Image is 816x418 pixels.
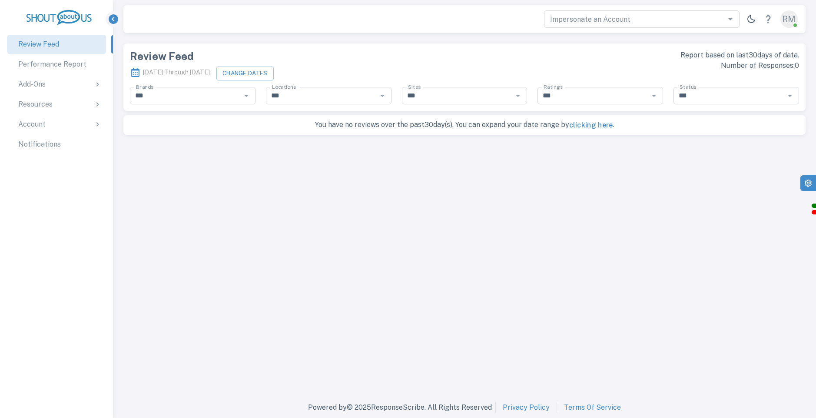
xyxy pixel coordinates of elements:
[216,67,274,80] button: Change Dates
[544,83,563,90] label: Ratings
[128,120,801,130] p: You have no reviews over the past 30 day(s). You can expand your date range by .
[564,402,621,413] a: Terms Of Service
[503,402,550,413] a: Privacy Policy
[240,90,252,102] button: Open
[775,379,812,416] iframe: Front Chat
[18,119,46,130] p: Account
[308,402,492,413] p: Powered by © 2025 ResponseScribe. All Rights Reserved
[812,204,816,208] button: Export to Excel
[130,50,459,62] div: Review Feed
[7,75,106,94] div: Add-Ons
[18,139,61,150] p: Notifications
[512,90,524,102] button: Open
[470,50,799,60] p: Report based on last 30 days of data.
[272,83,296,90] label: Locations
[7,55,106,74] a: Performance Report
[7,95,106,114] div: Resources
[470,60,799,71] p: Number of Responses: 0
[18,59,86,70] p: Performance Report
[136,83,153,90] label: Brands
[18,39,59,50] p: Review Feed
[18,79,46,90] p: Add-Ons
[784,90,796,102] button: Open
[680,83,696,90] label: Status
[724,13,736,25] button: Open
[780,10,798,28] div: RM
[569,120,613,130] button: clicking here
[27,10,92,25] img: logo
[7,35,106,54] a: Review Feed
[7,135,106,154] a: Notifications
[760,10,777,28] a: Help Center
[18,99,53,110] p: Resources
[7,115,106,134] div: Account
[648,90,660,102] button: Open
[130,64,210,81] p: [DATE] Through [DATE]
[812,210,816,214] button: Export to PDF
[376,90,388,102] button: Open
[408,83,421,90] label: Sites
